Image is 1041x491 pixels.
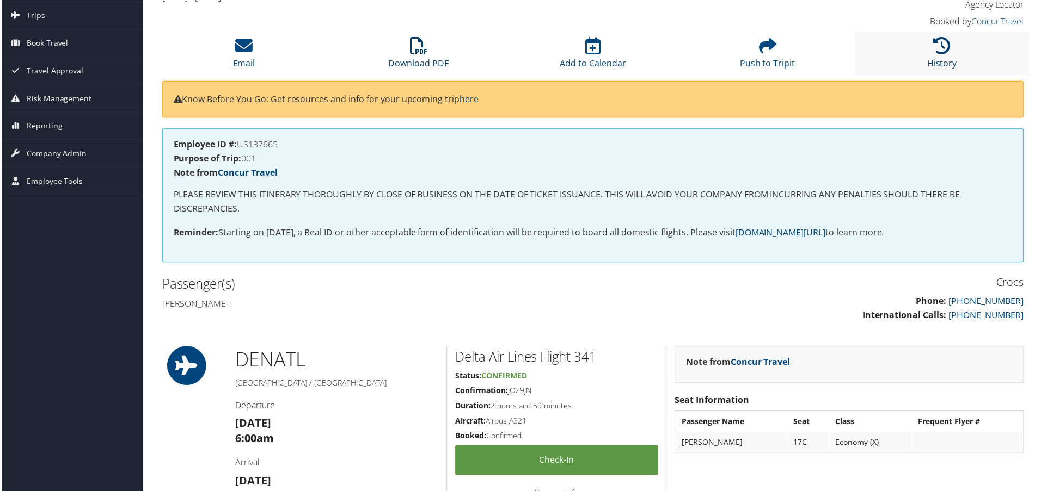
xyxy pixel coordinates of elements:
[172,140,1015,149] h4: US137665
[234,347,438,375] h1: DEN ATL
[25,57,82,84] span: Travel Approval
[234,458,438,470] h4: Arrival
[232,43,254,69] a: Email
[460,93,479,105] a: here
[732,357,792,369] a: Concur Travel
[455,417,486,427] strong: Aircraft:
[789,413,830,433] th: Seat
[455,372,481,382] strong: Status:
[918,296,948,308] strong: Phone:
[161,299,585,310] h4: [PERSON_NAME]
[455,349,659,368] h2: Delta Air Lines Flight 341
[25,168,81,195] span: Employee Tools
[25,140,85,167] span: Company Admin
[172,227,217,239] strong: Reminder:
[741,43,797,69] a: Push to Tripit
[172,154,1015,163] h4: 001
[161,276,585,294] h2: Passenger(s)
[481,372,527,382] span: Confirmed
[172,139,236,151] strong: Employee ID #:
[234,401,438,413] h4: Departure
[172,188,1015,216] p: PLEASE REVIEW THIS ITINERARY THOROUGHLY BY CLOSE OF BUSINESS ON THE DATE OF TICKET ISSUANCE. THIS...
[455,432,486,442] strong: Booked:
[234,417,270,432] strong: [DATE]
[455,402,659,413] h5: 2 hours and 59 minutes
[687,357,792,369] strong: Note from
[864,310,948,322] strong: International Calls:
[951,310,1026,322] a: [PHONE_NUMBER]
[388,43,449,69] a: Download PDF
[172,92,1015,107] p: Know Before You Go: Get resources and info for your upcoming trip
[172,167,277,179] strong: Note from
[455,402,491,412] strong: Duration:
[822,15,1026,27] h4: Booked by
[25,113,60,140] span: Reporting
[737,227,827,239] a: [DOMAIN_NAME][URL]
[920,439,1019,449] div: --
[831,434,914,453] td: Economy (X)
[25,29,66,57] span: Book Travel
[455,432,659,443] h5: Confirmed
[929,43,959,69] a: History
[973,15,1026,27] a: Concur Travel
[455,417,659,428] h5: Airbus A321
[455,387,659,397] h5: JOZ9JN
[602,276,1026,291] h3: Crocs
[831,413,914,433] th: Class
[25,2,43,29] span: Trips
[234,475,270,490] strong: [DATE]
[560,43,627,69] a: Add to Calendar
[677,434,788,453] td: [PERSON_NAME]
[172,153,240,165] strong: Purpose of Trip:
[455,387,508,397] strong: Confirmation:
[951,296,1026,308] a: [PHONE_NUMBER]
[25,85,90,112] span: Risk Management
[234,379,438,390] h5: [GEOGRAPHIC_DATA] / [GEOGRAPHIC_DATA]
[789,434,830,453] td: 17C
[234,432,273,447] strong: 6:00am
[455,447,659,477] a: Check-in
[676,395,750,407] strong: Seat Information
[915,413,1025,433] th: Frequent Flyer #
[677,413,788,433] th: Passenger Name
[172,227,1015,241] p: Starting on [DATE], a Real ID or other acceptable form of identification will be required to boar...
[217,167,277,179] a: Concur Travel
